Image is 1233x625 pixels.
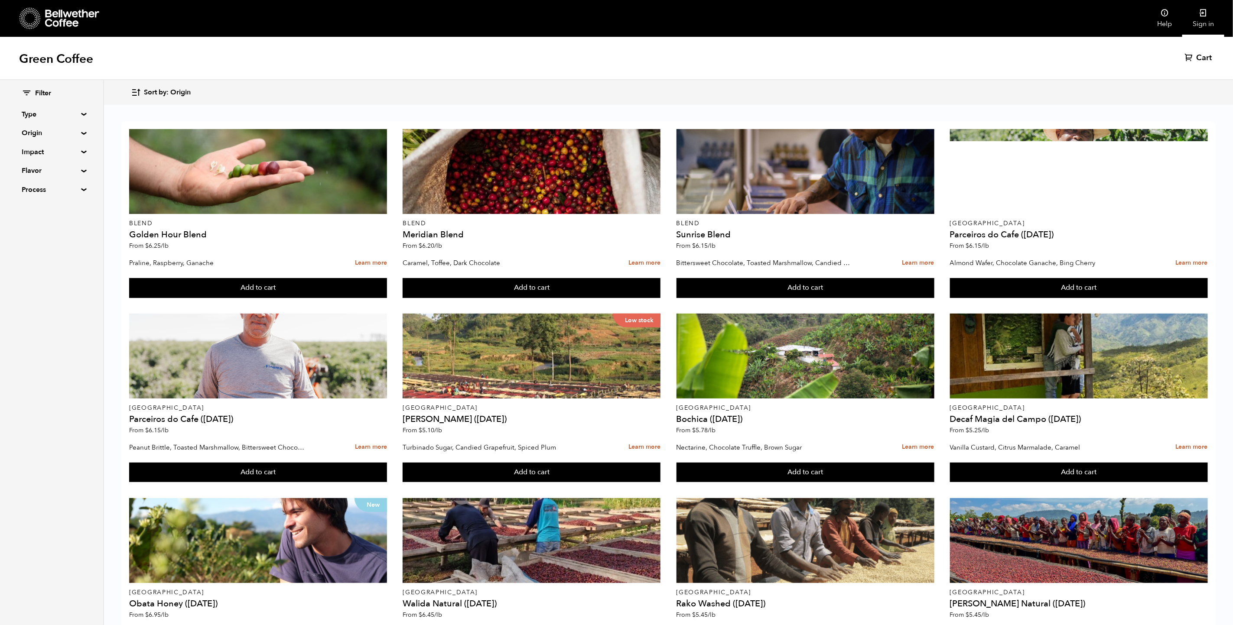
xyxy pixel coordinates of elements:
span: $ [966,611,969,619]
h4: Obata Honey ([DATE]) [129,599,387,608]
summary: Impact [22,147,81,157]
h1: Green Coffee [19,51,93,67]
span: /lb [161,242,169,250]
span: From [129,242,169,250]
a: Cart [1184,53,1214,63]
h4: Decaf Magia del Campo ([DATE]) [950,415,1208,424]
button: Add to cart [129,278,387,298]
span: $ [145,242,149,250]
a: Learn more [355,438,387,457]
bdi: 6.20 [419,242,442,250]
span: $ [693,426,696,434]
h4: Parceiros do Cafe ([DATE]) [950,230,1208,239]
span: From [950,242,989,250]
h4: Bochica ([DATE]) [677,415,934,424]
p: [GEOGRAPHIC_DATA] [129,405,387,411]
button: Add to cart [129,463,387,483]
span: $ [419,611,422,619]
p: New [355,498,387,512]
h4: Walida Natural ([DATE]) [403,599,660,608]
span: $ [145,426,149,434]
span: From [677,242,716,250]
p: [GEOGRAPHIC_DATA] [677,589,934,596]
bdi: 6.45 [419,611,442,619]
p: Vanilla Custard, Citrus Marmalade, Caramel [950,441,1126,454]
span: From [129,426,169,434]
button: Add to cart [677,463,934,483]
span: /lb [708,242,716,250]
summary: Type [22,109,81,120]
button: Add to cart [677,278,934,298]
a: New [129,498,387,583]
bdi: 6.15 [966,242,989,250]
span: Filter [35,89,51,98]
p: Peanut Brittle, Toasted Marshmallow, Bittersweet Chocolate [129,441,305,454]
bdi: 5.25 [966,426,989,434]
span: From [677,611,716,619]
span: From [403,611,442,619]
p: Blend [129,220,387,227]
p: [GEOGRAPHIC_DATA] [129,589,387,596]
bdi: 6.95 [145,611,169,619]
span: From [403,242,442,250]
summary: Process [22,185,81,195]
span: /lb [708,426,716,434]
p: Blend [677,220,934,227]
span: $ [693,242,696,250]
span: /lb [982,611,989,619]
p: Low stock [613,314,660,327]
p: Caramel, Toffee, Dark Chocolate [403,256,578,269]
span: $ [966,242,969,250]
span: /lb [434,611,442,619]
p: Praline, Raspberry, Ganache [129,256,305,269]
button: Add to cart [403,463,660,483]
summary: Origin [22,128,81,138]
bdi: 6.25 [145,242,169,250]
p: [GEOGRAPHIC_DATA] [950,220,1208,227]
bdi: 5.78 [693,426,716,434]
bdi: 6.15 [693,242,716,250]
span: From [677,426,716,434]
a: Learn more [355,254,387,272]
span: From [950,611,989,619]
p: [GEOGRAPHIC_DATA] [950,589,1208,596]
p: Bittersweet Chocolate, Toasted Marshmallow, Candied Orange, Praline [677,256,852,269]
span: /lb [982,426,989,434]
span: /lb [161,426,169,434]
p: [GEOGRAPHIC_DATA] [403,405,660,411]
p: Almond Wafer, Chocolate Ganache, Bing Cherry [950,256,1126,269]
span: /lb [434,242,442,250]
a: Learn more [1176,254,1208,272]
h4: Parceiros do Cafe ([DATE]) [129,415,387,424]
p: Nectarine, Chocolate Truffle, Brown Sugar [677,441,852,454]
bdi: 5.45 [966,611,989,619]
h4: Rako Washed ([DATE]) [677,599,934,608]
span: $ [419,242,422,250]
bdi: 6.15 [145,426,169,434]
p: Blend [403,220,660,227]
span: /lb [982,242,989,250]
a: Learn more [902,438,934,457]
span: $ [145,611,149,619]
span: /lb [161,611,169,619]
a: Learn more [1176,438,1208,457]
a: Learn more [902,254,934,272]
span: /lb [708,611,716,619]
h4: Golden Hour Blend [129,230,387,239]
button: Add to cart [950,463,1208,483]
h4: Sunrise Blend [677,230,934,239]
button: Sort by: Origin [131,82,191,103]
a: Low stock [403,314,660,398]
p: [GEOGRAPHIC_DATA] [403,589,660,596]
summary: Flavor [22,165,81,176]
bdi: 5.45 [693,611,716,619]
button: Add to cart [403,278,660,298]
span: Cart [1196,53,1212,63]
span: /lb [434,426,442,434]
h4: [PERSON_NAME] Natural ([DATE]) [950,599,1208,608]
span: $ [693,611,696,619]
span: $ [966,426,969,434]
p: [GEOGRAPHIC_DATA] [950,405,1208,411]
span: From [403,426,442,434]
p: Turbinado Sugar, Candied Grapefruit, Spiced Plum [403,441,578,454]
